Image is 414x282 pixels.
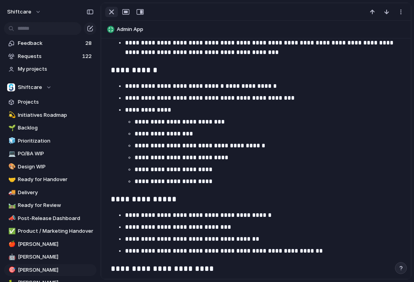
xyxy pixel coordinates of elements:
[18,227,94,235] span: Product / Marketing Handover
[18,176,94,183] span: Ready for Handover
[85,39,93,47] span: 28
[8,240,14,249] div: 🍎
[7,8,31,16] span: shiftcare
[8,188,14,197] div: 🚚
[18,83,42,91] span: Shiftcare
[4,187,96,199] a: 🚚Delivery
[18,52,80,60] span: Requests
[7,150,15,158] button: 💻
[4,81,96,93] button: Shiftcare
[18,163,94,171] span: Design WIP
[8,201,14,210] div: 🛤️
[4,212,96,224] a: 📣Post-Release Dashboard
[7,176,15,183] button: 🤝
[18,240,94,248] span: [PERSON_NAME]
[4,148,96,160] a: 💻PO/BA WIP
[8,214,14,223] div: 📣
[18,65,94,73] span: My projects
[4,37,96,49] a: Feedback28
[82,52,93,60] span: 122
[8,162,14,171] div: 🎨
[18,253,94,261] span: [PERSON_NAME]
[7,240,15,248] button: 🍎
[7,124,15,132] button: 🌱
[8,227,14,236] div: ✅
[18,98,94,106] span: Projects
[4,199,96,211] a: 🛤️Ready for Review
[7,266,15,274] button: 🎯
[4,135,96,147] a: 🧊Prioritization
[4,174,96,185] a: 🤝Ready for Handover
[4,251,96,263] a: 🤖[PERSON_NAME]
[8,136,14,145] div: 🧊
[18,189,94,197] span: Delivery
[18,111,94,119] span: Initiatives Roadmap
[18,214,94,222] span: Post-Release Dashboard
[7,137,15,145] button: 🧊
[4,50,96,62] a: Requests122
[8,175,14,184] div: 🤝
[8,124,14,133] div: 🌱
[18,266,94,274] span: [PERSON_NAME]
[8,149,14,158] div: 💻
[18,124,94,132] span: Backlog
[7,111,15,119] button: 💫
[8,265,14,274] div: 🎯
[4,122,96,134] a: 🌱Backlog
[8,110,14,120] div: 💫
[4,264,96,276] a: 🎯[PERSON_NAME]
[7,214,15,222] button: 📣
[4,63,96,75] a: My projects
[117,25,407,33] span: Admin App
[4,96,96,108] a: Projects
[18,150,94,158] span: PO/BA WIP
[8,253,14,262] div: 🤖
[4,109,96,121] a: 💫Initiatives Roadmap
[4,225,96,237] a: ✅Product / Marketing Handover
[18,137,94,145] span: Prioritization
[4,238,96,250] a: 🍎[PERSON_NAME]
[105,23,407,36] button: Admin App
[4,161,96,173] a: 🎨Design WIP
[4,6,45,18] button: shiftcare
[18,201,94,209] span: Ready for Review
[7,201,15,209] button: 🛤️
[7,253,15,261] button: 🤖
[7,163,15,171] button: 🎨
[7,227,15,235] button: ✅
[7,189,15,197] button: 🚚
[18,39,83,47] span: Feedback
